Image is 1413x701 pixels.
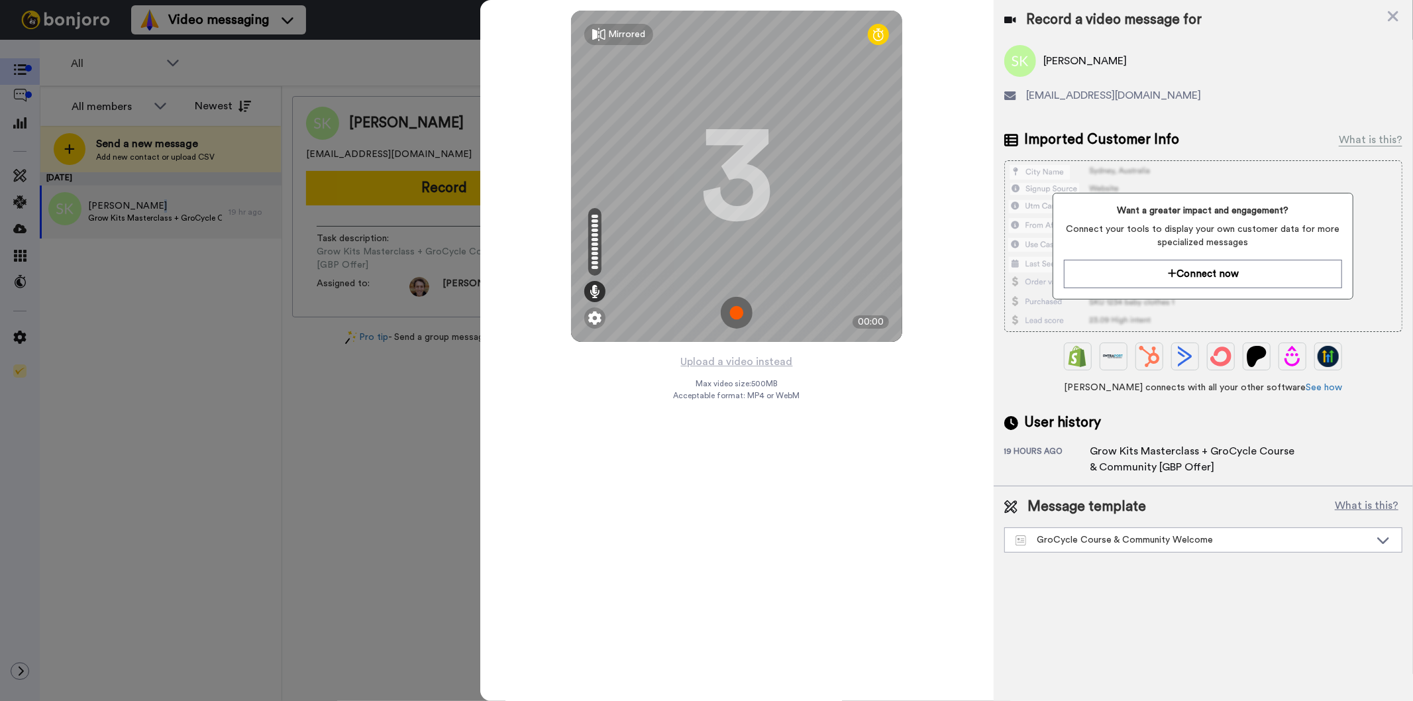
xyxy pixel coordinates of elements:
img: Ontraport [1103,346,1124,367]
img: ActiveCampaign [1175,346,1196,367]
div: 00:00 [853,315,889,329]
span: User history [1025,413,1102,433]
span: Want a greater impact and engagement? [1064,204,1342,217]
img: GoHighLevel [1318,346,1339,367]
span: Connect your tools to display your own customer data for more specialized messages [1064,223,1342,249]
img: ic_record_start.svg [721,297,753,329]
img: ConvertKit [1210,346,1231,367]
img: Hubspot [1139,346,1160,367]
span: Max video size: 500 MB [696,378,778,389]
span: Message template [1028,497,1147,517]
div: 19 hours ago [1004,446,1090,475]
button: Upload a video instead [677,353,797,370]
span: Acceptable format: MP4 or WebM [674,390,800,401]
span: [EMAIL_ADDRESS][DOMAIN_NAME] [1027,87,1202,103]
div: GroCycle Course & Community Welcome [1016,533,1370,547]
span: [PERSON_NAME] connects with all your other software [1004,381,1402,394]
div: 3 [700,127,773,226]
button: What is this? [1331,497,1402,517]
img: Patreon [1246,346,1267,367]
img: Shopify [1067,346,1088,367]
span: Imported Customer Info [1025,130,1180,150]
a: See how [1306,383,1342,392]
img: Message-temps.svg [1016,535,1027,546]
div: What is this? [1339,132,1402,148]
div: Grow Kits Masterclass + GroCycle Course & Community [GBP Offer] [1090,443,1302,475]
img: Drip [1282,346,1303,367]
img: ic_gear.svg [588,311,602,325]
button: Connect now [1064,260,1342,288]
